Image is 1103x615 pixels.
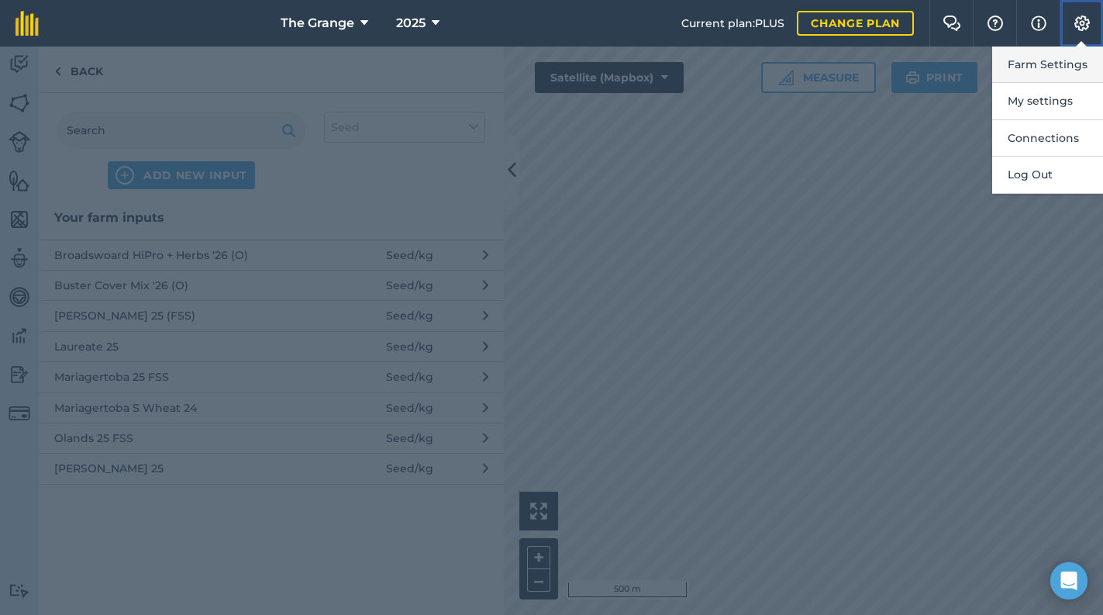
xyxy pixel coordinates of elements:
[992,157,1103,193] button: Log Out
[681,15,784,32] span: Current plan : PLUS
[1031,14,1046,33] img: svg+xml;base64,PHN2ZyB4bWxucz0iaHR0cDovL3d3dy53My5vcmcvMjAwMC9zdmciIHdpZHRoPSIxNyIgaGVpZ2h0PSIxNy...
[1073,16,1091,31] img: A cog icon
[797,11,914,36] a: Change plan
[281,14,354,33] span: The Grange
[1050,562,1087,599] div: Open Intercom Messenger
[943,16,961,31] img: Two speech bubbles overlapping with the left bubble in the forefront
[992,47,1103,83] button: Farm Settings
[992,120,1103,157] button: Connections
[986,16,1005,31] img: A question mark icon
[396,14,426,33] span: 2025
[16,11,39,36] img: fieldmargin Logo
[992,83,1103,119] button: My settings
